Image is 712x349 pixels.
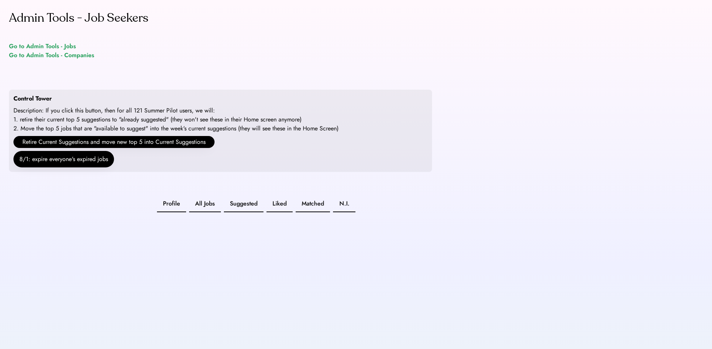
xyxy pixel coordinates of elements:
button: Suggested [224,196,263,212]
a: Go to Admin Tools - Companies [9,51,94,60]
button: 8/1: expire everyone's expired jobs [13,151,114,167]
button: Matched [296,196,330,212]
button: Liked [266,196,293,212]
div: Description: If you click this button, then for all 121 Summer Pilot users, we will: 1. retire th... [13,106,339,133]
div: Admin Tools - Job Seekers [9,9,148,27]
button: Retire Current Suggestions and move new top 5 into Current Suggestions [13,136,215,148]
button: N.I. [333,196,355,212]
div: Control Tower [13,94,52,103]
button: Profile [157,196,186,212]
button: All Jobs [189,196,221,212]
a: Go to Admin Tools - Jobs [9,42,76,51]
